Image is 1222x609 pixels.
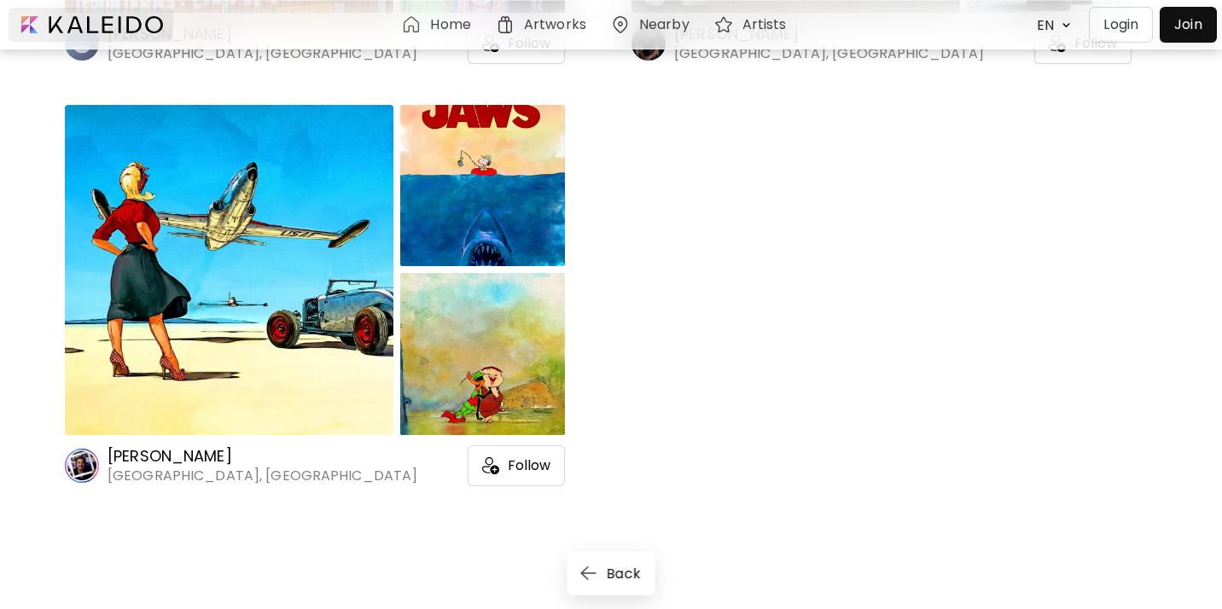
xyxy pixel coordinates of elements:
h6: Home [430,18,470,32]
a: Artworks [495,14,593,35]
button: Login [1089,7,1153,43]
a: back-arrowBack [567,562,655,582]
a: Home [401,14,477,35]
h6: Artists [742,18,787,32]
span: Back [585,565,642,583]
span: Follow [508,457,550,474]
p: Login [1103,14,1138,35]
button: back-arrowBack [567,551,655,595]
img: icon [482,457,499,474]
h6: Nearby [639,18,690,32]
h6: [GEOGRAPHIC_DATA], [GEOGRAPHIC_DATA] [108,467,417,485]
h6: [GEOGRAPHIC_DATA], [GEOGRAPHIC_DATA] [108,44,417,63]
h6: [PERSON_NAME] [108,446,417,467]
div: EN [1028,10,1057,40]
a: Nearby [610,14,696,35]
h6: Artworks [524,18,586,32]
div: Follow [468,445,565,486]
a: Artists [713,14,794,35]
a: Join [1160,7,1217,43]
h6: [GEOGRAPHIC_DATA], [GEOGRAPHIC_DATA] [674,44,984,63]
a: Login [1089,7,1160,43]
img: arrow down [1057,17,1075,33]
img: back-arrow [581,566,596,580]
